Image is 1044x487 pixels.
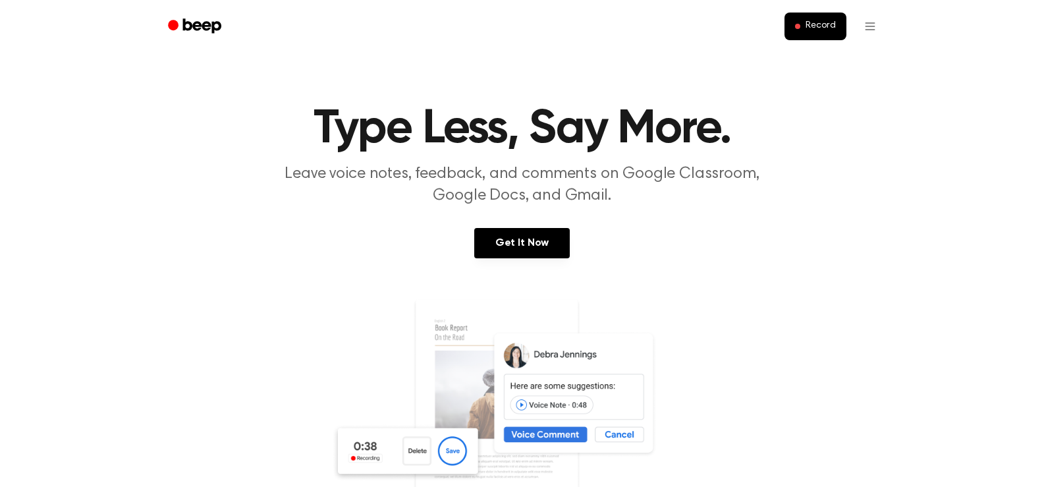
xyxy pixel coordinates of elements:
[474,228,570,258] a: Get It Now
[269,163,775,207] p: Leave voice notes, feedback, and comments on Google Classroom, Google Docs, and Gmail.
[854,11,886,42] button: Open menu
[784,13,846,40] button: Record
[185,105,860,153] h1: Type Less, Say More.
[159,14,233,40] a: Beep
[806,20,835,32] span: Record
